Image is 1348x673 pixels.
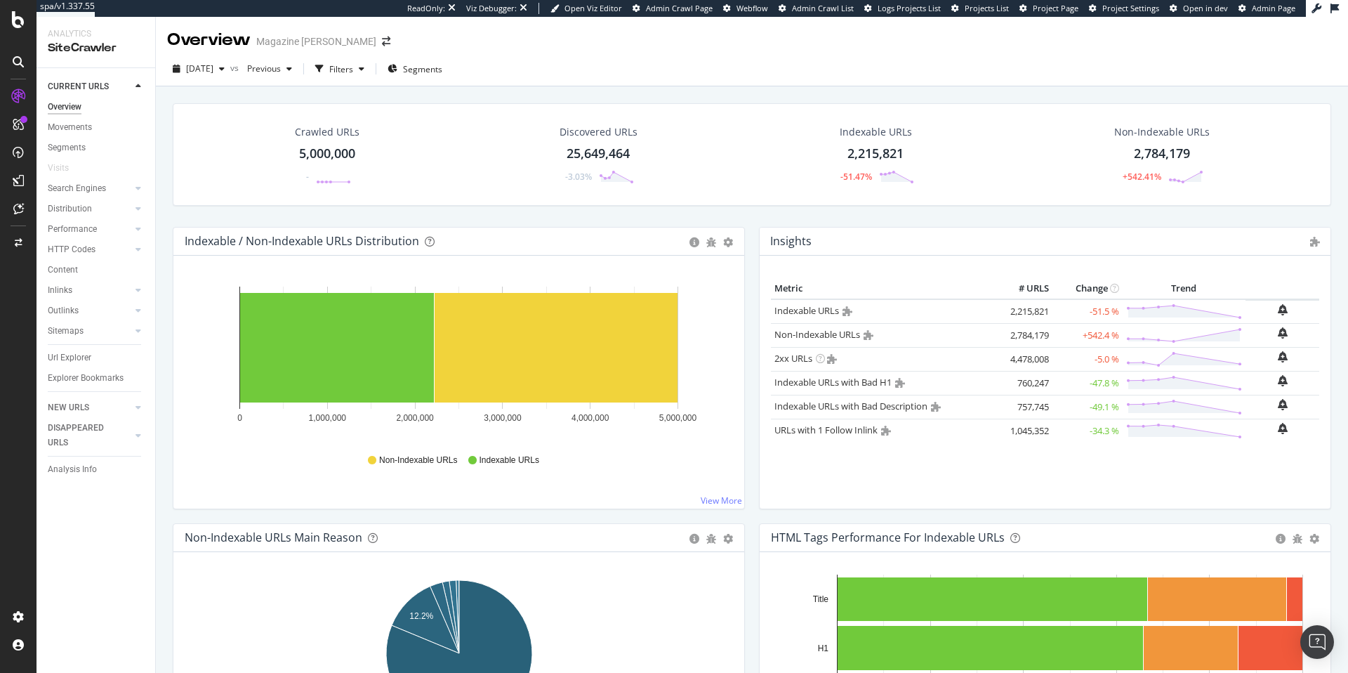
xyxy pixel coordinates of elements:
td: -5.0 % [1052,347,1123,371]
div: Analytics [48,28,144,40]
span: Previous [242,63,281,74]
span: Logs Projects List [878,3,941,13]
div: CURRENT URLS [48,79,109,94]
a: Visits [48,161,83,176]
text: 12.2% [409,611,433,621]
a: Inlinks [48,283,131,298]
td: 2,215,821 [996,299,1052,324]
a: Admin Crawl Page [633,3,713,14]
text: 0 [237,413,242,423]
a: Indexable URLs with Bad H1 [774,376,892,388]
span: Open in dev [1183,3,1228,13]
div: Non-Indexable URLs [1114,125,1210,139]
div: DISAPPEARED URLS [48,421,119,450]
div: Visits [48,161,69,176]
div: HTTP Codes [48,242,95,257]
i: Admin [1310,237,1320,247]
div: Content [48,263,78,277]
a: 2xx URLs [774,352,812,365]
div: SiteCrawler [48,40,144,56]
td: -47.8 % [1052,371,1123,395]
a: Non-Indexable URLs [774,328,860,341]
a: Admin Crawl List [779,3,854,14]
td: 2,784,179 [996,323,1052,347]
div: circle-info [689,237,699,247]
div: bell-plus [1278,327,1288,339]
a: Open Viz Editor [550,3,622,14]
div: Sitemaps [48,324,84,339]
div: A chart. [185,278,733,441]
div: -3.03% [565,171,592,183]
div: 25,649,464 [567,145,630,163]
a: Project Settings [1089,3,1159,14]
div: Overview [167,28,251,52]
a: Overview [48,100,145,115]
div: - [306,171,309,183]
div: circle-info [689,534,699,544]
div: Analysis Info [48,462,97,477]
div: Outlinks [48,303,79,318]
div: Performance [48,222,97,237]
div: bell-plus [1278,423,1288,434]
a: Indexable URLs with Bad Description [774,400,927,412]
a: Performance [48,222,131,237]
a: Search Engines [48,181,131,196]
span: Admin Page [1252,3,1295,13]
a: URLs with 1 Follow Inlink [774,424,878,436]
a: CURRENT URLS [48,79,131,94]
div: bell-plus [1278,304,1288,315]
h4: Insights [770,232,812,251]
div: Crawled URLs [295,125,359,139]
th: Trend [1123,278,1245,299]
div: +542.41% [1123,171,1161,183]
div: Filters [329,63,353,75]
a: Segments [48,141,145,155]
div: Search Engines [48,181,106,196]
i: Admin [895,378,905,388]
span: vs [230,62,242,74]
span: Project Settings [1102,3,1159,13]
div: 2,215,821 [847,145,904,163]
span: Indexable URLs [480,455,539,466]
div: Distribution [48,202,92,216]
span: Segments [403,63,442,75]
button: Filters [310,58,370,80]
div: bell-plus [1278,351,1288,362]
div: Non-Indexable URLs Main Reason [185,530,362,544]
div: Magazine [PERSON_NAME] [256,34,376,48]
div: 2,784,179 [1134,145,1190,163]
button: Previous [242,58,298,80]
a: Url Explorer [48,351,145,365]
text: 5,000,000 [659,413,697,423]
i: Admin [881,426,891,436]
a: Explorer Bookmarks [48,371,145,386]
a: NEW URLS [48,400,131,415]
div: gear [723,534,733,544]
span: Admin Crawl List [792,3,854,13]
text: Title [813,594,829,604]
div: HTML Tags Performance for Indexable URLs [771,530,1005,544]
div: gear [723,237,733,247]
span: Projects List [965,3,1009,13]
a: Webflow [723,3,768,14]
div: Overview [48,100,81,115]
div: bell-plus [1278,399,1288,410]
span: Admin Crawl Page [646,3,713,13]
a: Content [48,263,145,277]
td: 760,247 [996,371,1052,395]
div: Segments [48,141,86,155]
div: Explorer Bookmarks [48,371,124,386]
a: DISAPPEARED URLS [48,421,131,450]
div: arrow-right-arrow-left [382,37,390,46]
text: 4,000,000 [571,413,609,423]
a: Open in dev [1170,3,1228,14]
div: 5,000,000 [299,145,355,163]
span: Open Viz Editor [564,3,622,13]
text: 3,000,000 [484,413,522,423]
a: HTTP Codes [48,242,131,257]
th: Metric [771,278,996,299]
div: Indexable / Non-Indexable URLs Distribution [185,234,419,248]
div: bug [706,237,716,247]
th: # URLS [996,278,1052,299]
div: bug [1293,534,1302,544]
